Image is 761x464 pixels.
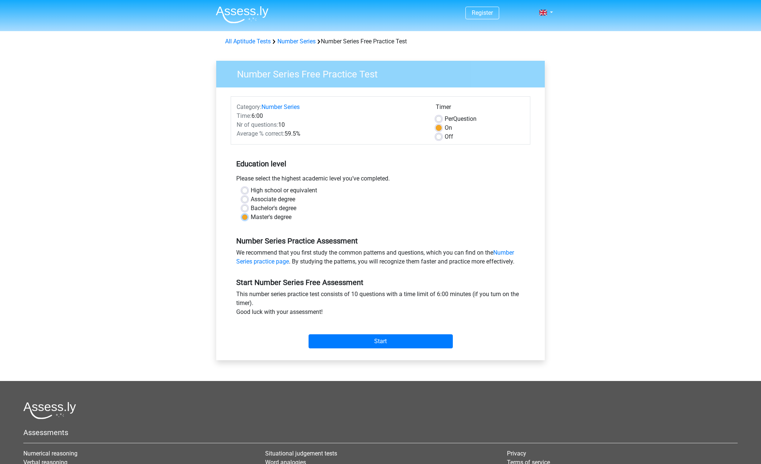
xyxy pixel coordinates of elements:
label: Off [445,132,453,141]
div: 6:00 [231,112,430,120]
div: Please select the highest academic level you’ve completed. [231,174,530,186]
a: All Aptitude Tests [225,38,271,45]
a: Number Series [277,38,316,45]
h3: Number Series Free Practice Test [228,66,539,80]
h5: Education level [236,156,525,171]
label: High school or equivalent [251,186,317,195]
h5: Number Series Practice Assessment [236,236,525,245]
a: Numerical reasoning [23,450,78,457]
img: Assessly logo [23,402,76,419]
label: Bachelor's degree [251,204,296,213]
span: Per [445,115,453,122]
h5: Start Number Series Free Assessment [236,278,525,287]
div: Timer [436,103,524,115]
input: Start [309,334,453,348]
div: We recommend that you first study the common patterns and questions, which you can find on the . ... [231,248,530,269]
span: Time: [237,112,251,119]
a: Number Series [261,103,300,110]
a: Situational judgement tests [265,450,337,457]
label: Associate degree [251,195,295,204]
label: Question [445,115,477,123]
h5: Assessments [23,428,738,437]
a: Privacy [507,450,526,457]
div: 59.5% [231,129,430,138]
span: Category: [237,103,261,110]
div: This number series practice test consists of 10 questions with a time limit of 6:00 minutes (if y... [231,290,530,319]
span: Average % correct: [237,130,284,137]
div: Number Series Free Practice Test [222,37,539,46]
a: Register [472,9,493,16]
span: Nr of questions: [237,121,278,128]
img: Assessly [216,6,269,23]
label: On [445,123,452,132]
label: Master's degree [251,213,291,222]
div: 10 [231,120,430,129]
